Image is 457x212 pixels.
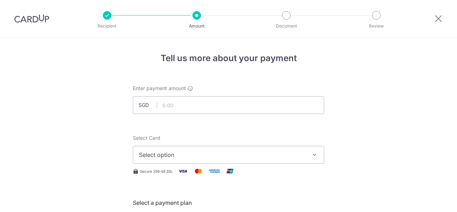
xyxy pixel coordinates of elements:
img: Visa [176,167,190,176]
span: SGD [139,102,157,109]
span: Enter payment amount [133,85,186,92]
p: Amount [170,23,223,30]
h4: Tell us more about your payment [133,52,324,65]
h5: Select a payment plan [133,198,324,207]
p: Recipient [81,23,134,30]
p: Review [350,23,403,30]
p: Document [260,23,313,30]
input: 0.00 [133,96,324,114]
img: Union Pay [223,167,237,176]
button: Select option [133,146,324,164]
span: translation missing: en.payables.payment_networks.credit_card.summary.labels.select_card [133,135,160,141]
span: Secure 256-bit SSL [140,168,173,174]
iframe: Opens a widget where you can find more information [411,191,450,208]
img: CardUp [14,14,49,23]
img: American Express [207,167,221,176]
img: Mastercard [191,167,206,176]
span: Select option [139,151,305,159]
